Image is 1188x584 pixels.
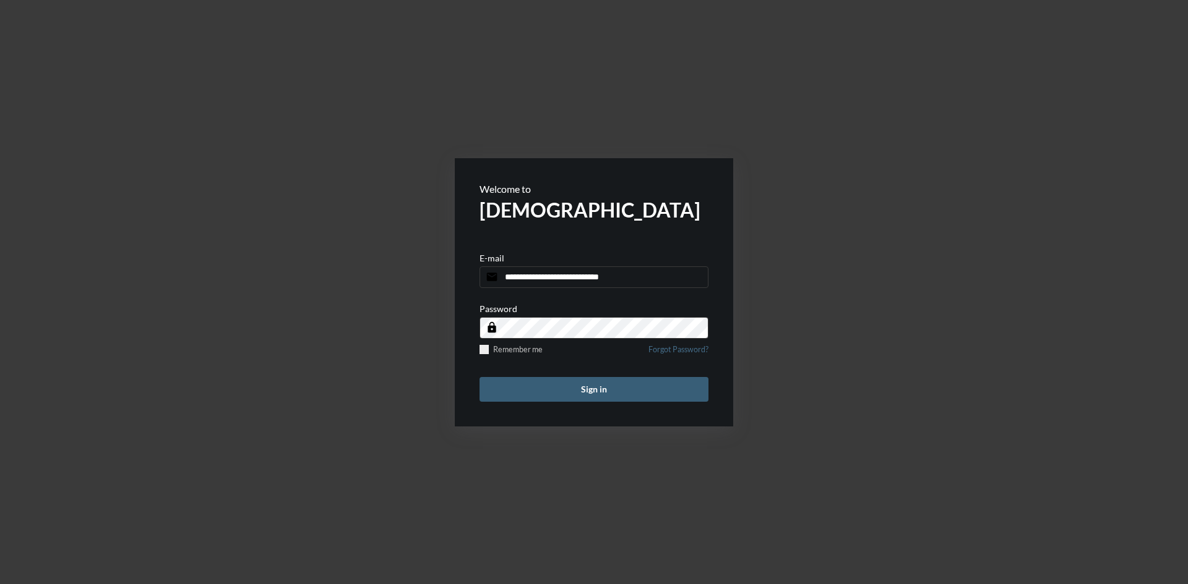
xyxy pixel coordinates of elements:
[480,253,504,263] p: E-mail
[480,183,708,195] p: Welcome to
[480,345,543,354] label: Remember me
[480,198,708,222] h2: [DEMOGRAPHIC_DATA]
[648,345,708,362] a: Forgot Password?
[480,377,708,402] button: Sign in
[480,303,517,314] p: Password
